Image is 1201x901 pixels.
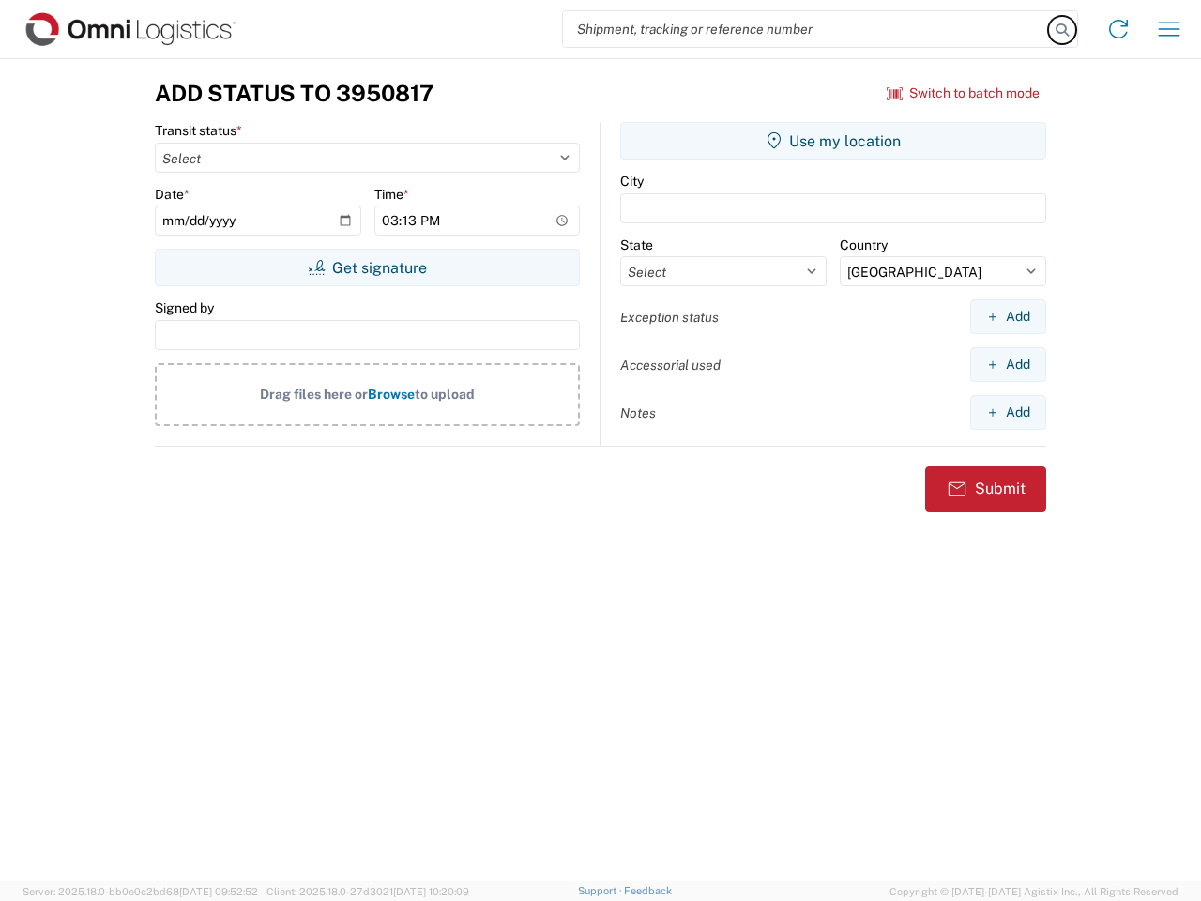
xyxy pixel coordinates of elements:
button: Add [970,299,1046,334]
span: Copyright © [DATE]-[DATE] Agistix Inc., All Rights Reserved [889,883,1178,900]
input: Shipment, tracking or reference number [563,11,1049,47]
span: [DATE] 09:52:52 [179,886,258,897]
a: Feedback [624,885,672,896]
label: Time [374,186,409,203]
span: [DATE] 10:20:09 [393,886,469,897]
label: Exception status [620,309,719,326]
span: Server: 2025.18.0-bb0e0c2bd68 [23,886,258,897]
span: Client: 2025.18.0-27d3021 [266,886,469,897]
label: State [620,237,653,253]
button: Add [970,395,1046,430]
label: City [620,173,644,190]
button: Get signature [155,249,580,286]
button: Use my location [620,122,1046,160]
a: Support [578,885,625,896]
label: Notes [620,405,656,421]
span: Browse [368,387,415,402]
span: Drag files here or [260,387,368,402]
label: Signed by [155,299,214,316]
span: to upload [415,387,475,402]
h3: Add Status to 3950817 [155,80,433,107]
label: Accessorial used [620,357,721,374]
label: Transit status [155,122,242,139]
label: Country [840,237,888,253]
button: Submit [925,466,1046,512]
label: Date [155,186,190,203]
button: Switch to batch mode [887,78,1040,109]
button: Add [970,347,1046,382]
